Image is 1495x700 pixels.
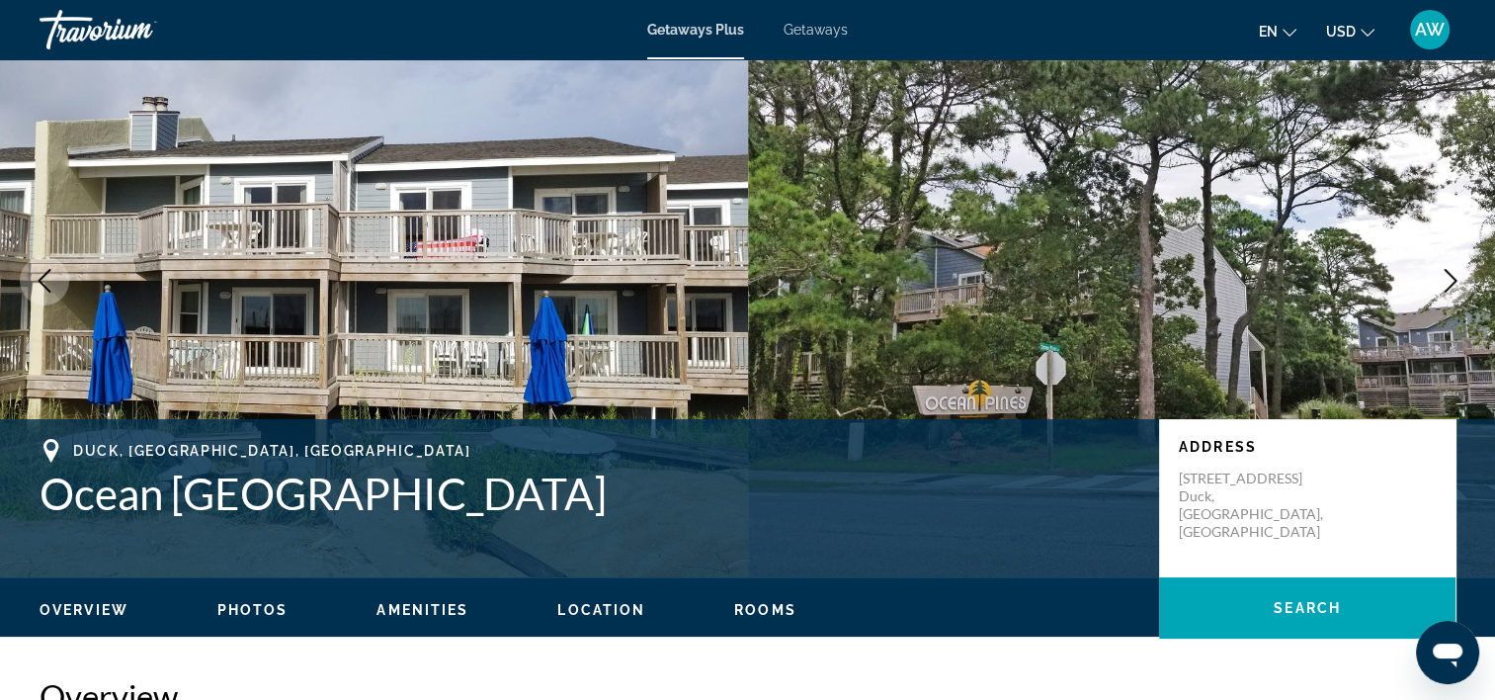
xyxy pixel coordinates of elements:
button: Overview [40,601,128,619]
button: Previous image [20,256,69,306]
button: Change currency [1326,17,1374,45]
button: User Menu [1404,9,1455,50]
span: Search [1274,600,1341,616]
span: AW [1415,20,1445,40]
button: Location [557,601,645,619]
a: Getaways [784,22,848,38]
button: Rooms [734,601,796,619]
button: Change language [1259,17,1296,45]
span: Location [557,602,645,618]
span: Rooms [734,602,796,618]
span: Duck, [GEOGRAPHIC_DATA], [GEOGRAPHIC_DATA] [73,443,471,459]
p: [STREET_ADDRESS] Duck, [GEOGRAPHIC_DATA], [GEOGRAPHIC_DATA] [1179,470,1337,541]
button: Next image [1426,256,1475,306]
button: Amenities [376,601,468,619]
iframe: Button to launch messaging window [1416,621,1479,684]
span: Photos [217,602,289,618]
p: Address [1179,439,1436,455]
h1: Ocean [GEOGRAPHIC_DATA] [40,468,1139,519]
span: Overview [40,602,128,618]
button: Photos [217,601,289,619]
span: USD [1326,24,1356,40]
span: en [1259,24,1278,40]
button: Search [1159,577,1455,639]
a: Getaways Plus [647,22,744,38]
a: Travorium [40,4,237,55]
span: Amenities [376,602,468,618]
